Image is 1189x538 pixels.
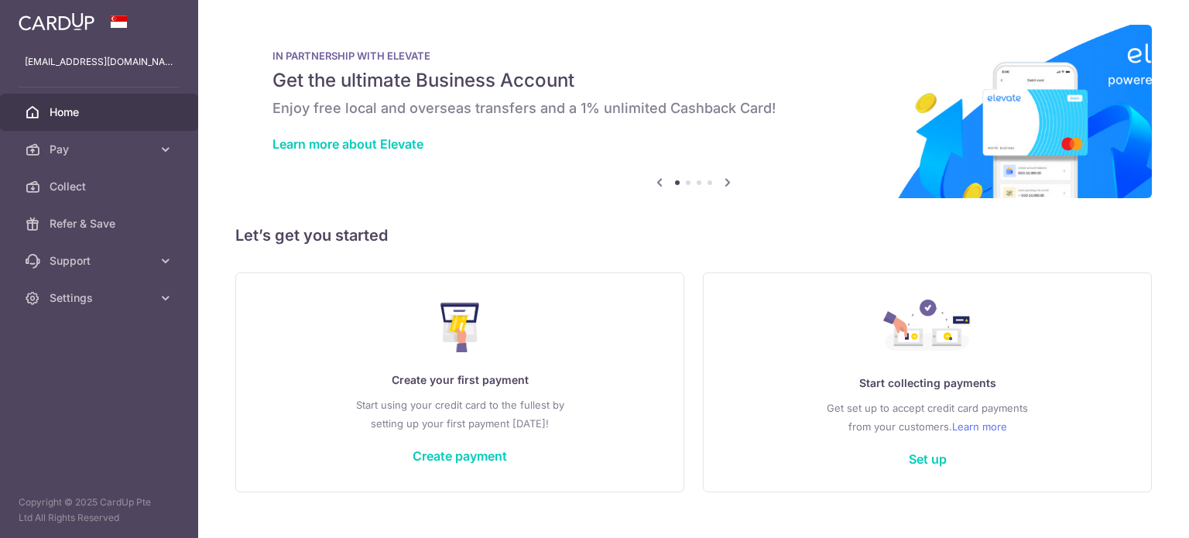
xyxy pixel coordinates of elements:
a: Create payment [413,448,507,464]
p: IN PARTNERSHIP WITH ELEVATE [272,50,1115,62]
img: CardUp [19,12,94,31]
span: Pay [50,142,152,157]
img: Renovation banner [235,25,1152,198]
h6: Enjoy free local and overseas transfers and a 1% unlimited Cashback Card! [272,99,1115,118]
span: Home [50,105,152,120]
span: Collect [50,179,152,194]
h5: Let’s get you started [235,223,1152,248]
iframe: Opens a widget where you can find more information [1090,492,1174,530]
h5: Get the ultimate Business Account [272,68,1115,93]
a: Set up [909,451,947,467]
a: Learn more about Elevate [272,136,423,152]
span: Refer & Save [50,216,152,231]
p: Create your first payment [267,371,653,389]
p: [EMAIL_ADDRESS][DOMAIN_NAME] [25,54,173,70]
span: Settings [50,290,152,306]
p: Start using your credit card to the fullest by setting up your first payment [DATE]! [267,396,653,433]
p: Get set up to accept credit card payments from your customers. [735,399,1120,436]
span: Support [50,253,152,269]
img: Make Payment [440,303,480,352]
a: Learn more [952,417,1007,436]
p: Start collecting payments [735,374,1120,392]
img: Collect Payment [883,300,971,355]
